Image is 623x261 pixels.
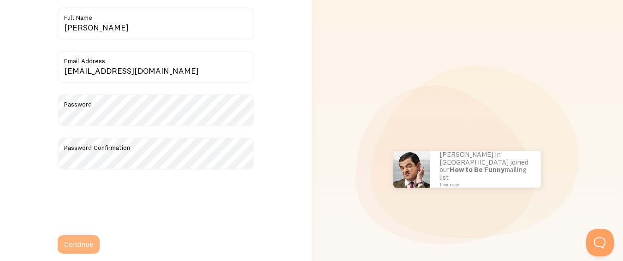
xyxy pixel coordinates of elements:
label: Password [58,94,254,110]
label: Password Confirmation [58,137,254,153]
iframe: reCAPTCHA [58,181,198,217]
iframe: Help Scout Beacon - Open [586,229,614,256]
label: Full Name [58,7,254,23]
button: Continue [58,235,100,254]
label: Email Address [58,51,254,66]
